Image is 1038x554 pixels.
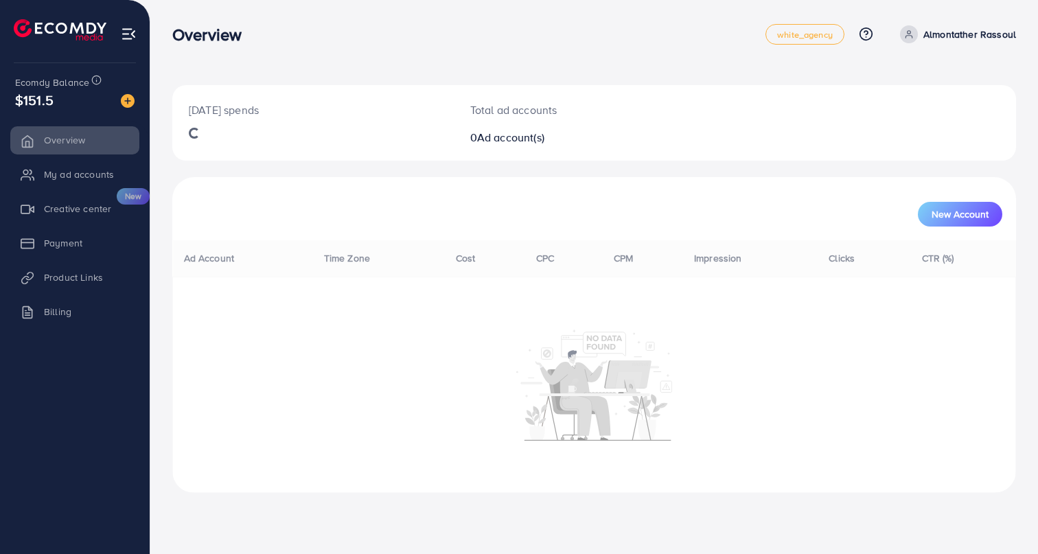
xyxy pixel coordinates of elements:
img: menu [121,26,137,42]
a: Almontather Rassoul [895,25,1016,43]
span: white_agency [777,30,833,39]
img: image [121,94,135,108]
a: white_agency [765,24,844,45]
img: logo [14,19,106,41]
h3: Overview [172,25,253,45]
button: New Account [918,202,1002,227]
span: Ad account(s) [477,130,544,145]
h2: 0 [470,131,648,144]
span: Ecomdy Balance [15,76,89,89]
span: New Account [932,209,989,219]
p: Almontather Rassoul [923,26,1016,43]
span: $151.5 [15,90,54,110]
p: Total ad accounts [470,102,648,118]
p: [DATE] spends [189,102,437,118]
